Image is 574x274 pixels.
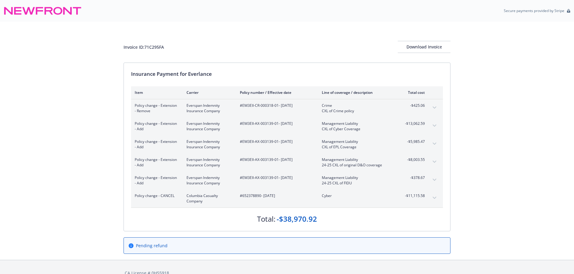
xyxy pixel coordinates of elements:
[187,103,230,114] span: Everspan Indemnity Insurance Company
[257,214,275,224] div: Total:
[430,121,439,131] button: expand content
[322,180,393,186] span: 24-25 CXL of FIDU
[402,90,425,95] div: Total cost
[322,193,393,199] span: Cyber
[135,121,177,132] span: Policy change - Extension - Add
[322,144,393,150] span: CXL of EPL Coverage
[322,157,393,162] span: Management Liability
[131,117,443,135] div: Policy change - Extension - AddEverspan Indemnity Insurance Company#EM3EII-AX-003139-01- [DATE]Ma...
[131,171,443,189] div: Policy change - Extension - AddEverspan Indemnity Insurance Company#EM3EII-AX-003139-01- [DATE]Ma...
[322,175,393,186] span: Management Liability24-25 CXL of FIDU
[430,103,439,112] button: expand content
[322,139,393,144] span: Management Liability
[322,139,393,150] span: Management LiabilityCXL of EPL Coverage
[131,70,443,78] div: Insurance Payment for Everlance
[402,157,425,162] span: -$8,003.55
[240,193,312,199] span: #652378890 - [DATE]
[124,44,164,50] div: Invoice ID: 71C295FA
[187,175,230,186] span: Everspan Indemnity Insurance Company
[187,121,230,132] span: Everspan Indemnity Insurance Company
[398,41,450,53] button: Download Invoice
[402,103,425,108] span: -$425.06
[187,139,230,150] span: Everspan Indemnity Insurance Company
[322,121,393,126] span: Management Liability
[135,175,177,186] span: Policy change - Extension - Add
[402,193,425,199] span: -$11,115.58
[430,175,439,185] button: expand content
[131,189,443,208] div: Policy change - CANCELColumbia Casualty Company#652378890- [DATE]Cyber-$11,115.58expand content
[187,90,230,95] div: Carrier
[277,214,317,224] div: -$38,970.92
[402,175,425,180] span: -$378.67
[322,108,393,114] span: CXL of Crime policy
[240,121,312,126] span: #EM3EII-AX-003139-01 - [DATE]
[402,121,425,126] span: -$13,062.59
[430,157,439,167] button: expand content
[322,162,393,168] span: 24-25 CXL of original D&O coverage
[504,8,564,13] p: Secure payments provided by Stripe
[430,193,439,203] button: expand content
[135,103,177,114] span: Policy change - Extension - Remove
[135,193,177,199] span: Policy change - CANCEL
[322,175,393,180] span: Management Liability
[131,135,443,153] div: Policy change - Extension - AddEverspan Indemnity Insurance Company#EM3EII-AX-003139-01- [DATE]Ma...
[322,126,393,132] span: CXL of Cyber Coverage
[240,175,312,180] span: #EM3EII-AX-003139-01 - [DATE]
[240,103,312,108] span: #EM3EII-CR-000318-01 - [DATE]
[322,90,393,95] div: Line of coverage / description
[402,139,425,144] span: -$5,985.47
[131,99,443,117] div: Policy change - Extension - RemoveEverspan Indemnity Insurance Company#EM3EII-CR-000318-01- [DATE...
[240,157,312,162] span: #EM3EII-AX-003139-01 - [DATE]
[187,157,230,168] span: Everspan Indemnity Insurance Company
[240,90,312,95] div: Policy number / Effective date
[322,103,393,114] span: CrimeCXL of Crime policy
[135,90,177,95] div: Item
[131,153,443,171] div: Policy change - Extension - AddEverspan Indemnity Insurance Company#EM3EII-AX-003139-01- [DATE]Ma...
[322,121,393,132] span: Management LiabilityCXL of Cyber Coverage
[322,157,393,168] span: Management Liability24-25 CXL of original D&O coverage
[240,139,312,144] span: #EM3EII-AX-003139-01 - [DATE]
[136,242,168,249] span: Pending refund
[322,103,393,108] span: Crime
[187,193,230,204] span: Columbia Casualty Company
[430,139,439,149] button: expand content
[135,157,177,168] span: Policy change - Extension - Add
[135,139,177,150] span: Policy change - Extension - Add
